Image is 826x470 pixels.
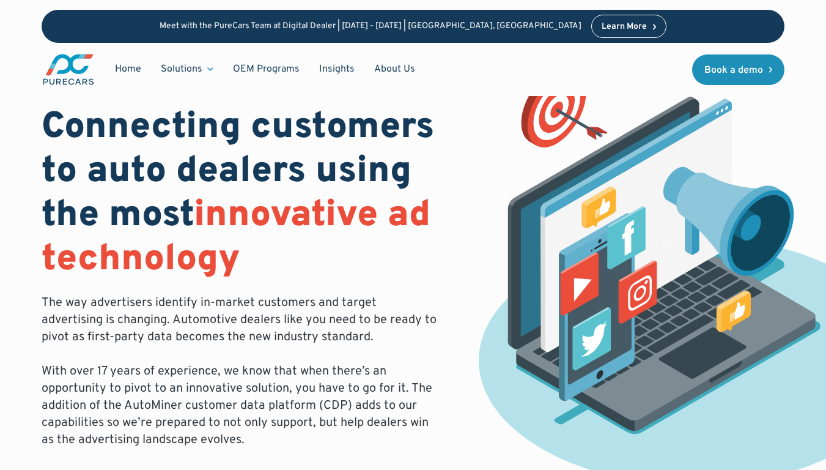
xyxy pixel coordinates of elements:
div: Book a demo [704,65,763,75]
a: Learn More [591,15,667,38]
a: OEM Programs [223,58,309,81]
a: About Us [364,58,425,81]
a: Insights [309,58,364,81]
a: Home [105,58,151,81]
img: purecars logo [42,53,95,86]
h1: Connecting customers to auto dealers using the most [42,106,440,282]
p: Meet with the PureCars Team at Digital Dealer | [DATE] - [DATE] | [GEOGRAPHIC_DATA], [GEOGRAPHIC_... [160,21,581,32]
div: Solutions [161,62,202,76]
div: Learn More [602,23,647,31]
p: The way advertisers identify in-market customers and target advertising is changing. Automotive d... [42,294,440,449]
a: main [42,53,95,86]
span: innovative ad technology [42,193,430,283]
a: Book a demo [692,54,785,85]
div: Solutions [151,58,223,81]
